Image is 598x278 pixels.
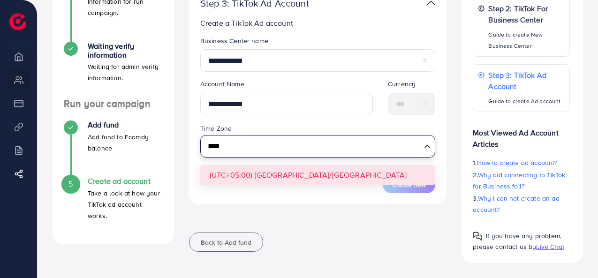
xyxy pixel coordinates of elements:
[200,135,436,158] div: Search for option
[88,61,163,83] p: Waiting for admin verify information.
[473,194,560,214] span: Why I can not create an ad account?
[204,138,421,155] input: Search for option
[200,165,436,185] li: (UTC+05:00) [GEOGRAPHIC_DATA]/[GEOGRAPHIC_DATA]
[88,42,163,60] h4: Waiting verify information
[88,120,163,129] h4: Add fund
[201,238,251,247] span: Back to Add fund
[200,36,436,49] legend: Business Center name
[88,188,163,221] p: Take a look at how your TikTok ad account works.
[53,120,174,177] li: Add fund
[473,120,570,150] p: Most Viewed Ad Account Articles
[88,177,163,186] h4: Create ad account
[53,42,174,98] li: Waiting verify information
[9,13,26,30] img: logo
[473,157,570,168] p: 1.
[473,193,570,215] p: 3.
[488,69,565,92] p: Step 3: TikTok Ad Account
[477,158,558,167] span: How to create ad account?
[189,233,263,252] button: Back to Add fund
[488,96,565,107] p: Guide to create Ad account
[200,124,232,133] label: Time Zone
[388,79,435,92] legend: Currency
[488,3,565,25] p: Step 2: TikTok For Business Center
[536,242,564,251] span: Live Chat
[53,177,174,233] li: Create ad account
[488,29,565,52] p: Guide to create New Business Center
[473,170,565,191] span: Why did connecting to TikTok for Business fail?
[473,232,482,241] img: Popup guide
[558,236,591,271] iframe: Chat
[200,79,373,92] legend: Account Name
[473,169,570,192] p: 2.
[200,17,436,29] p: Create a TikTok Ad account
[68,179,73,189] span: 5
[53,98,174,110] h4: Run your campaign
[88,131,163,154] p: Add fund to Ecomdy balance
[473,231,561,251] span: If you have any problem, please contact us by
